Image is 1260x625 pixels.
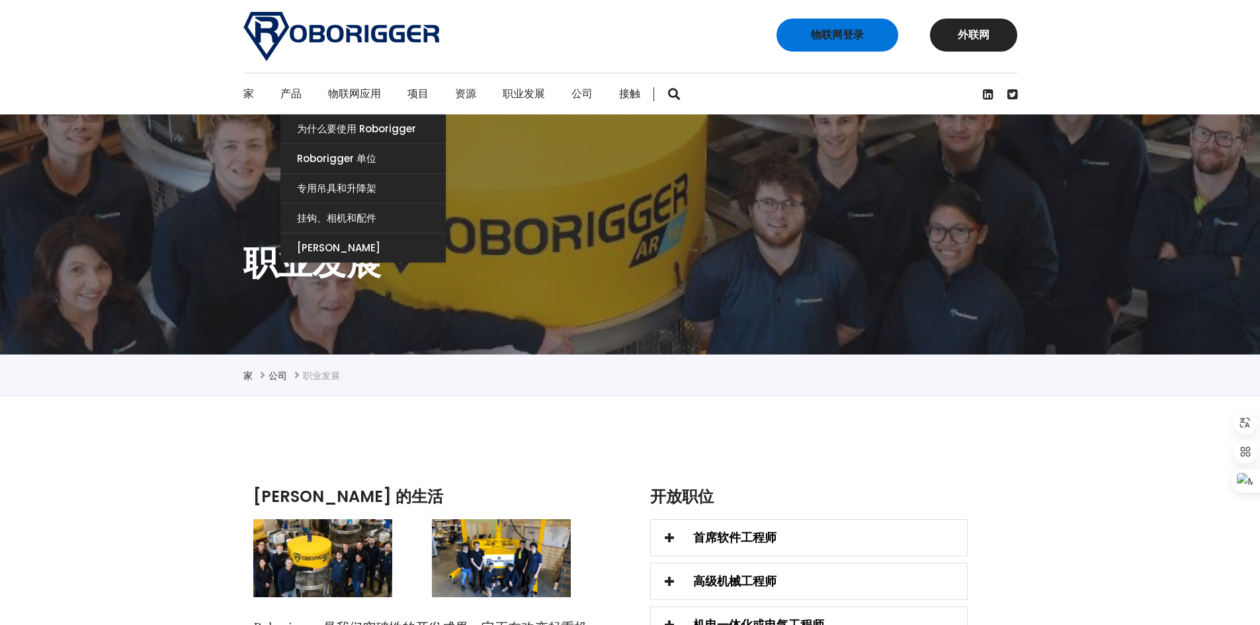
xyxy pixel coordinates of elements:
a: 专用吊具和升降架 [280,174,446,203]
font: [PERSON_NAME] 的生活 [253,485,443,507]
font: 项目 [407,86,429,101]
a: 资源 [455,73,476,114]
font: 首席软件工程师 [693,529,777,546]
a: 公司 [571,73,593,114]
font: 挂钩、相机和配件 [297,211,376,225]
a: 外联网 [930,19,1017,52]
a: 物联网登录 [777,19,898,52]
font: 物联网登录 [811,27,864,42]
font: 公司 [571,86,593,101]
font: [PERSON_NAME] [297,241,380,255]
a: 接触 [619,73,640,114]
a: 家 [243,73,254,114]
a: 为什么要使用 Roborigger [280,114,446,144]
a: 项目 [407,73,429,114]
font: 高级机械工程师 [693,573,777,589]
font: 职业发展 [303,369,340,382]
img: 罗博里格 [243,12,439,61]
a: Roborigger 单位 [280,144,446,173]
font: 家 [243,86,254,101]
font: 产品 [280,86,302,101]
a: [PERSON_NAME] [280,233,446,263]
font: 资源 [455,86,476,101]
font: 开放职位 [650,485,714,507]
a: 产品 [280,73,302,114]
font: 为什么要使用 Roborigger [297,122,416,136]
a: 公司 [269,369,287,382]
font: 专用吊具和升降架 [297,181,376,195]
font: 职业发展 [243,238,381,286]
font: Roborigger 单位 [297,151,376,165]
font: 外联网 [958,27,989,42]
a: 职业发展 [503,73,545,114]
a: 家 [243,369,253,382]
font: 职业发展 [503,86,545,101]
font: 物联网应用 [328,86,381,101]
a: 物联网应用 [328,73,381,114]
a: 挂钩、相机和配件 [280,204,446,233]
font: 接触 [619,86,640,101]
